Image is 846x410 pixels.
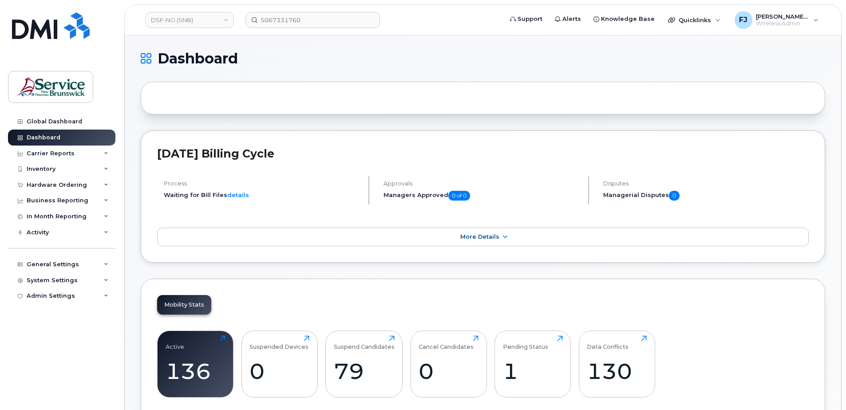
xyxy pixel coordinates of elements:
a: Active136 [166,335,225,392]
h4: Approvals [383,180,581,187]
a: Data Conflicts130 [587,335,647,392]
div: 130 [587,358,647,384]
a: Cancel Candidates0 [419,335,478,392]
a: Pending Status1 [503,335,563,392]
span: Dashboard [158,52,238,65]
h5: Managerial Disputes [603,191,809,201]
li: Waiting for Bill Files [164,191,361,199]
span: 0 [669,191,680,201]
div: 136 [166,358,225,384]
div: Active [166,335,184,350]
a: Suspended Devices0 [249,335,309,392]
span: More Details [460,233,499,240]
div: 0 [249,358,309,384]
a: Suspend Candidates79 [334,335,395,392]
h4: Disputes [603,180,809,187]
a: details [227,191,249,198]
div: Suspended Devices [249,335,308,350]
div: 1 [503,358,563,384]
div: 79 [334,358,395,384]
h2: [DATE] Billing Cycle [157,147,809,160]
span: 0 of 0 [448,191,470,201]
div: Suspend Candidates [334,335,395,350]
h5: Managers Approved [383,191,581,201]
div: Pending Status [503,335,548,350]
h4: Process [164,180,361,187]
div: Data Conflicts [587,335,629,350]
div: 0 [419,358,478,384]
div: Cancel Candidates [419,335,474,350]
